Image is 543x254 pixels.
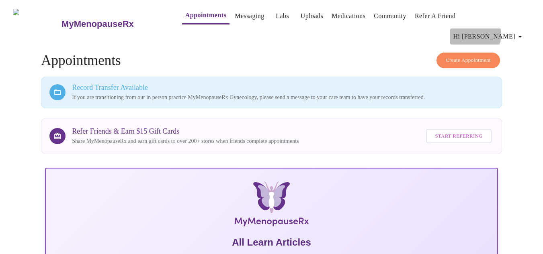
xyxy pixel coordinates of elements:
[61,19,134,29] h3: MyMenopauseRx
[185,10,226,21] a: Appointments
[72,83,494,92] h3: Record Transfer Available
[72,93,494,102] p: If you are transitioning from our in person practice MyMenopauseRx Gynecology, please send a mess...
[374,10,406,22] a: Community
[61,10,166,38] a: MyMenopauseRx
[297,8,327,24] button: Uploads
[52,236,491,249] h5: All Learn Articles
[276,10,289,22] a: Labs
[446,56,491,65] span: Create Appointment
[41,53,502,69] h4: Appointments
[436,53,500,68] button: Create Appointment
[412,8,459,24] button: Refer a Friend
[450,28,528,45] button: Hi [PERSON_NAME]
[270,8,295,24] button: Labs
[72,137,299,145] p: Share MyMenopauseRx and earn gift cards to over 200+ stores when friends complete appointments
[301,10,324,22] a: Uploads
[72,127,299,136] h3: Refer Friends & Earn $15 Gift Cards
[232,8,267,24] button: Messaging
[332,10,365,22] a: Medications
[328,8,369,24] button: Medications
[424,125,493,148] a: Start Referring
[13,9,61,39] img: MyMenopauseRx Logo
[120,181,422,230] img: MyMenopauseRx Logo
[371,8,410,24] button: Community
[435,132,482,141] span: Start Referring
[182,7,229,24] button: Appointments
[415,10,456,22] a: Refer a Friend
[453,31,525,42] span: Hi [PERSON_NAME]
[235,10,264,22] a: Messaging
[426,129,491,144] button: Start Referring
